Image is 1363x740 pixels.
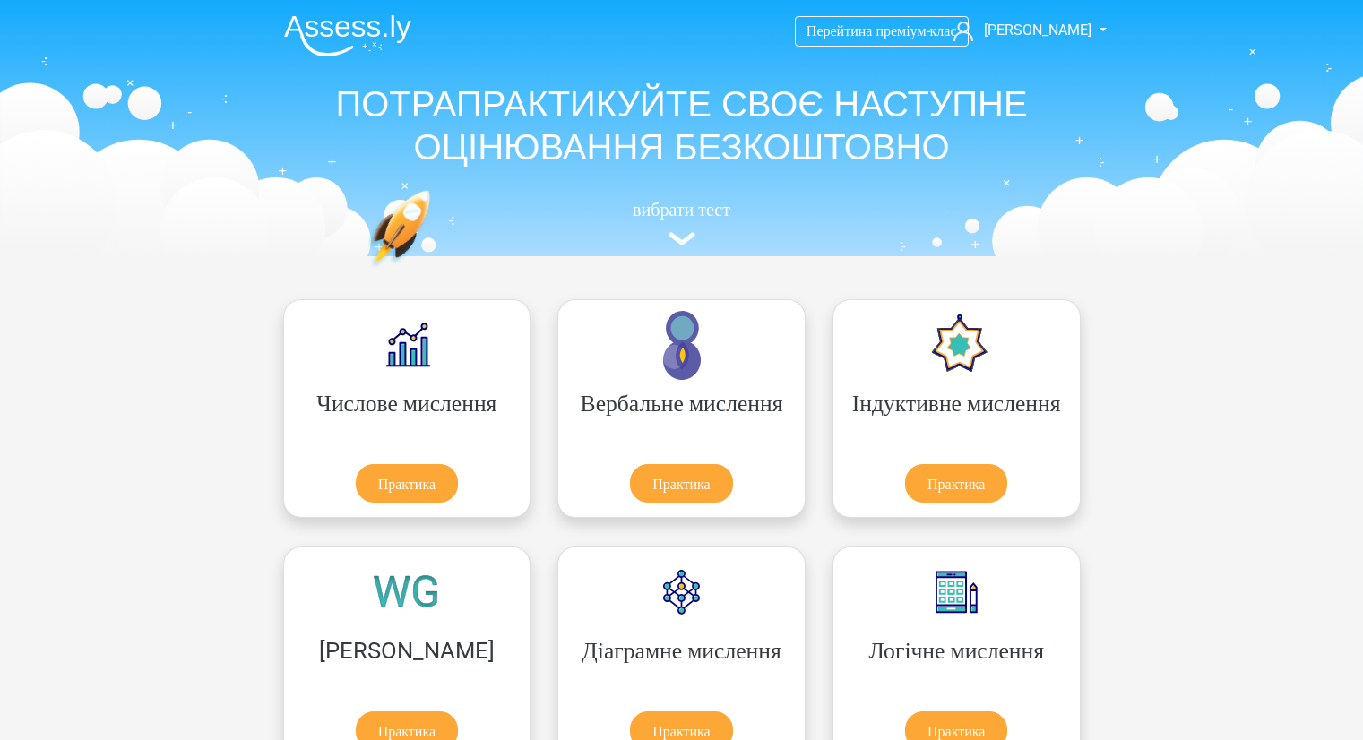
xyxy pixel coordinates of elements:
[669,232,695,245] img: оцінювання
[946,20,1093,41] a: [PERSON_NAME]
[807,22,858,39] font: Перейти
[284,14,411,56] img: Оцінити
[335,84,1027,167] font: ПОТРАПРАКТИКУЙТЕ СВОЄ НАСТУПНЕ ОЦІНЮВАННЯ БЕЗКОШТОВНО
[858,22,957,39] font: на преміум-клас
[984,22,1091,39] font: [PERSON_NAME]
[633,199,730,220] font: вибрати тест
[905,464,1007,503] a: Практика
[270,199,1094,246] a: вибрати тест
[356,464,458,503] a: Практика
[368,190,500,352] img: практика
[796,19,968,43] a: Перейтина преміум-клас
[630,464,732,503] a: Практика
